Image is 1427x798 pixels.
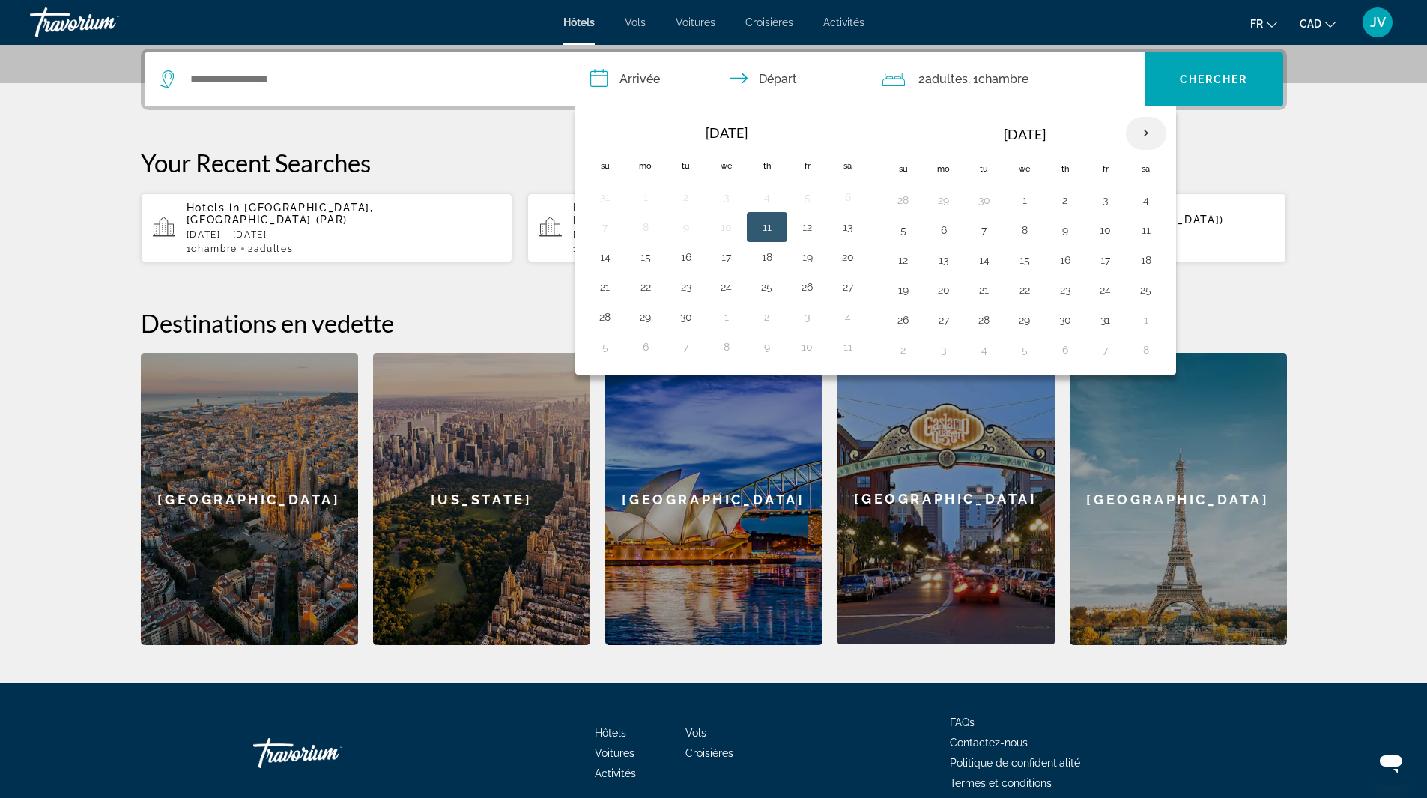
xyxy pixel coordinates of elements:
a: Politique de confidentialité [950,757,1080,769]
button: Day 28 [972,309,996,330]
button: Day 5 [1013,339,1037,360]
button: Day 1 [1013,190,1037,211]
button: Day 29 [932,190,956,211]
button: Day 14 [972,250,996,270]
button: Day 18 [1134,250,1158,270]
div: [GEOGRAPHIC_DATA] [1070,353,1287,645]
a: [GEOGRAPHIC_DATA] [837,353,1055,645]
button: Day 13 [836,217,860,238]
button: Travelers: 2 adults, 0 children [867,52,1145,106]
button: Day 1 [715,306,739,327]
button: Day 6 [1053,339,1077,360]
button: Day 7 [972,220,996,241]
button: Day 29 [1013,309,1037,330]
button: Day 5 [891,220,915,241]
span: , 1 [968,69,1028,90]
button: Day 6 [836,187,860,208]
p: [DATE] - [DATE] [187,229,501,240]
button: Day 22 [634,276,658,297]
button: Day 11 [1134,220,1158,241]
span: Activités [823,16,864,28]
button: Hotels in [GEOGRAPHIC_DATA], [GEOGRAPHIC_DATA] (PAR)[DATE] - [DATE]1Chambre2Adultes [141,193,513,263]
button: Next month [1126,116,1166,151]
button: Day 5 [593,336,617,357]
button: Day 23 [674,276,698,297]
button: Day 6 [634,336,658,357]
button: Day 12 [891,250,915,270]
button: Day 17 [715,247,739,267]
button: Day 28 [891,190,915,211]
button: Hotels in [GEOGRAPHIC_DATA], [GEOGRAPHIC_DATA] (PAR)[DATE] - [DATE]1Chambre2Adultes [527,193,900,263]
button: Day 8 [634,217,658,238]
button: Day 9 [1053,220,1077,241]
button: Day 27 [932,309,956,330]
button: Day 14 [593,247,617,267]
span: Adultes [925,72,968,86]
button: Day 10 [715,217,739,238]
div: [GEOGRAPHIC_DATA] [141,353,358,645]
button: Day 22 [1013,279,1037,300]
th: [DATE] [924,116,1126,152]
button: Day 27 [836,276,860,297]
button: Day 9 [674,217,698,238]
button: Day 23 [1053,279,1077,300]
span: CAD [1300,18,1321,30]
button: Day 21 [593,276,617,297]
a: Croisières [685,747,733,759]
button: Day 4 [755,187,779,208]
button: Day 8 [715,336,739,357]
button: Day 5 [796,187,819,208]
button: Day 4 [1134,190,1158,211]
button: Day 11 [755,217,779,238]
a: Vols [625,16,646,28]
button: Day 3 [796,306,819,327]
span: [GEOGRAPHIC_DATA], [GEOGRAPHIC_DATA] (PAR) [187,202,374,226]
span: Adultes [254,244,294,254]
button: Day 31 [593,187,617,208]
a: FAQs [950,716,975,728]
button: Day 25 [755,276,779,297]
button: Day 29 [634,306,658,327]
button: Chercher [1145,52,1283,106]
button: Day 16 [674,247,698,267]
button: Day 6 [932,220,956,241]
span: Hotels in [187,202,240,214]
a: Hôtels [595,727,626,739]
button: Day 19 [891,279,915,300]
button: Day 13 [932,250,956,270]
a: Contactez-nous [950,737,1028,749]
button: Day 4 [836,306,860,327]
button: Day 7 [674,336,698,357]
button: Day 2 [674,187,698,208]
button: Day 12 [796,217,819,238]
div: Search widget [145,52,1283,106]
button: Change currency [1300,13,1336,34]
button: Day 8 [1013,220,1037,241]
button: Day 28 [593,306,617,327]
button: Day 31 [1094,309,1118,330]
button: Day 10 [1094,220,1118,241]
button: Day 30 [674,306,698,327]
iframe: Bouton de lancement de la fenêtre de messagerie [1367,738,1415,786]
a: [GEOGRAPHIC_DATA] [605,353,822,645]
button: Day 9 [755,336,779,357]
a: Croisières [745,16,793,28]
a: Termes et conditions [950,777,1052,789]
span: Chambre [978,72,1028,86]
span: Vols [685,727,706,739]
a: Travorium [30,3,180,42]
span: 1 [573,244,624,254]
button: Day 4 [972,339,996,360]
a: Voitures [676,16,715,28]
span: Hotels in [573,202,627,214]
a: Voitures [595,747,634,759]
button: Day 11 [836,336,860,357]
